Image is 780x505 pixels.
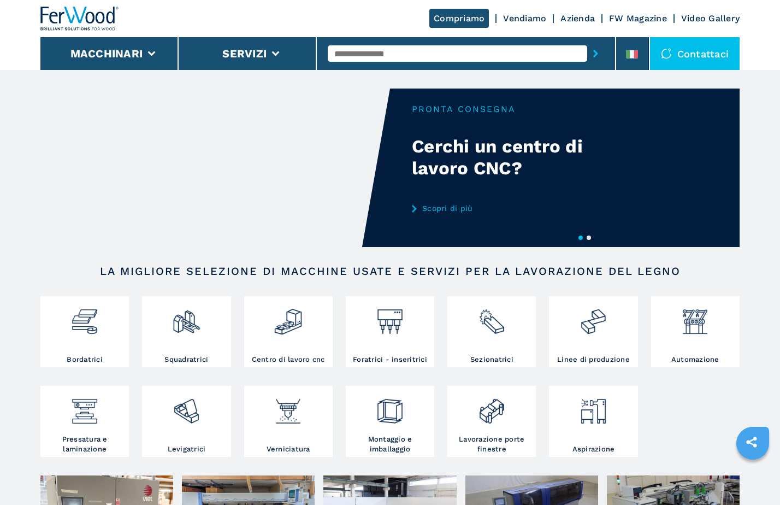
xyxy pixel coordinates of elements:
img: squadratrici_2.png [172,299,201,336]
img: lavorazione_porte_finestre_2.png [477,389,506,426]
a: Vendiamo [503,13,546,24]
a: Scopri di più [412,204,626,213]
button: Macchinari [70,47,143,60]
a: FW Magazine [609,13,667,24]
h3: Montaggio e imballaggio [348,434,432,454]
a: Linee di produzione [549,296,637,367]
h3: Automazione [671,355,719,365]
div: Contattaci [650,37,740,70]
img: pressa-strettoia.png [70,389,99,426]
img: verniciatura_1.png [274,389,303,426]
a: Aspirazione [549,386,637,457]
a: Automazione [651,296,740,367]
h3: Aspirazione [572,444,615,454]
a: Video Gallery [681,13,740,24]
a: Squadratrici [142,296,231,367]
h3: Bordatrici [67,355,103,365]
img: linee_di_produzione_2.png [579,299,608,336]
h3: Linee di produzione [557,355,630,365]
img: montaggio_imballaggio_2.png [375,389,404,426]
a: Bordatrici [40,296,129,367]
button: Servizi [222,47,267,60]
a: Sezionatrici [447,296,536,367]
a: sharethis [738,428,765,456]
img: sezionatrici_2.png [477,299,506,336]
h3: Foratrici - inseritrici [353,355,427,365]
a: Lavorazione porte finestre [447,386,536,457]
img: automazione.png [681,299,710,336]
img: aspirazione_1.png [579,389,608,426]
h3: Verniciatura [267,444,310,454]
a: Pressatura e laminazione [40,386,129,457]
img: centro_di_lavoro_cnc_2.png [274,299,303,336]
a: Azienda [560,13,595,24]
img: foratrici_inseritrici_2.png [375,299,404,336]
h3: Levigatrici [168,444,206,454]
h3: Sezionatrici [470,355,513,365]
video: Your browser does not support the video tag. [40,89,390,247]
a: Centro di lavoro cnc [244,296,333,367]
img: levigatrici_2.png [172,389,201,426]
a: Verniciatura [244,386,333,457]
button: 2 [587,236,591,240]
button: submit-button [587,41,604,66]
a: Compriamo [429,9,489,28]
img: Contattaci [661,48,672,59]
h3: Pressatura e laminazione [43,434,126,454]
button: 1 [578,236,583,240]
img: Ferwood [40,7,119,31]
a: Levigatrici [142,386,231,457]
h2: LA MIGLIORE SELEZIONE DI MACCHINE USATE E SERVIZI PER LA LAVORAZIONE DEL LEGNO [75,265,705,278]
h3: Centro di lavoro cnc [252,355,325,365]
a: Foratrici - inseritrici [346,296,434,367]
a: Montaggio e imballaggio [346,386,434,457]
iframe: Chat [734,456,772,497]
img: bordatrici_1.png [70,299,99,336]
h3: Lavorazione porte finestre [450,434,533,454]
h3: Squadratrici [164,355,208,365]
